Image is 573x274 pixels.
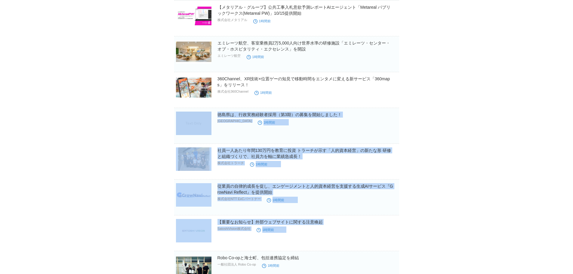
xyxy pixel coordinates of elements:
[176,112,211,135] img: 徳島県は、行政実務経験者採用（第3期）の募集を開始しました！
[176,183,211,207] img: 従業員の自律的成長を促し、エンゲージメントと人的資本経営を支援する生成AIサービス『GrowNavi Reflect』を提供開始
[217,161,244,165] p: 株式会社トラーチ
[217,262,256,267] p: 一般社団法人 Robo Co-op
[267,198,284,202] time: 1時間前
[250,162,267,166] time: 1時間前
[254,91,272,94] time: 1時間前
[217,184,393,195] a: 従業員の自律的成長を促し、エンゲージメントと人的資本経営を支援する生成AIサービス『GrowNavi Reflect』を提供開始
[176,219,211,242] img: 【重要なお知らせ】外部ウェブサイトに関する注意喚起
[217,5,391,16] a: 【メタリアル・グループ】公共工事入札意欲予測レポートAIエージェント「Metareal パブリックワークス(Metareal PW)」10/15提供開始
[217,148,391,159] a: 社員一人あたり年間130万円を教育に投資 トラーチが示す「人的資本経営」の新たな形 研修と組織づくりで、社員力を軸に業績急成長！
[176,40,211,63] img: エミレーツ航空、客室乗務員2万5,000人向け世界水準の研修施設「エミレーツ・センター・オブ・ホスピタリティ・エクセレンス」を開設
[217,54,241,58] p: エミレーツ航空
[217,119,252,123] p: [GEOGRAPHIC_DATA]
[176,147,211,171] img: 社員一人あたり年間130万円を教育に投資 トラーチが示す「人的資本経営」の新たな形 研修と組織づくりで、社員力を軸に業績急成長！
[217,18,247,22] p: 株式会社メタリアル
[262,264,279,267] time: 1時間前
[217,112,342,117] a: 徳島県は、行政実務経験者採用（第3期）の募集を開始しました！
[217,220,323,224] a: 【重要なお知らせ】外部ウェブサイトに関する注意喚起
[217,89,248,94] p: 株式会社360Channel
[217,255,299,260] a: Robo Co-opと海士町、包括連携協定を締結
[176,4,211,28] img: 【メタリアル・グループ】公共工事入札意欲予測レポートAIエージェント「Metareal パブリックワークス(Metareal PW)」10/15提供開始
[247,55,264,59] time: 1時間前
[217,226,251,231] p: SatoshiVision株式会社
[217,41,390,51] a: エミレーツ航空、客室乗務員2万5,000人向け世界水準の研修施設「エミレーツ・センター・オブ・ホスピタリティ・エクセレンス」を開設
[253,19,271,23] time: 1時間前
[176,76,211,99] img: 360Channel、XR技術×位置ゲーの知見で移動時間をエンタメに変える新サービス「360maps」をリリース！
[217,76,390,87] a: 360Channel、XR技術×位置ゲーの知見で移動時間をエンタメに変える新サービス「360maps」をリリース！
[217,197,261,201] p: 株式会社NTT ExCパートナー
[258,121,275,124] time: 1時間前
[257,228,274,232] time: 1時間前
